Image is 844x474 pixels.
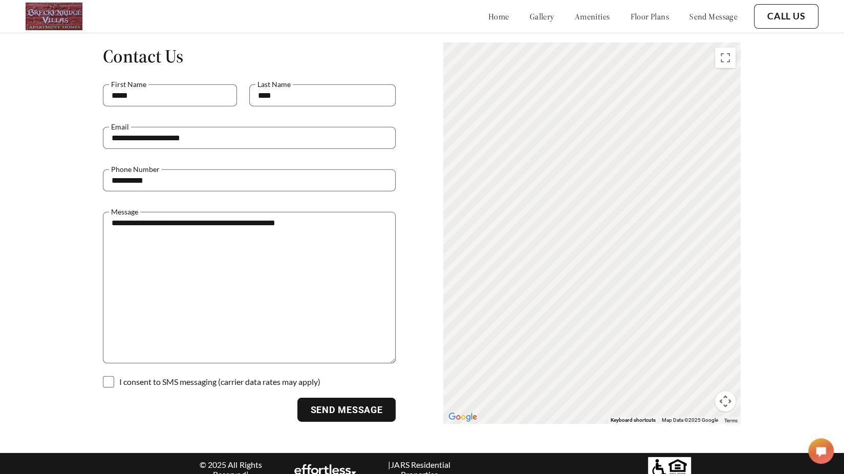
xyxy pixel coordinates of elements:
[446,411,480,424] img: Google
[662,417,718,423] span: Map Data ©2025 Google
[715,391,735,412] button: Map camera controls
[689,11,738,21] a: send message
[297,398,396,422] button: Send Message
[715,48,735,68] button: Toggle fullscreen view
[488,11,509,21] a: home
[767,11,805,22] a: Call Us
[575,11,610,21] a: amenities
[103,45,396,68] h1: Contact Us
[530,11,554,21] a: gallery
[26,3,82,30] img: logo.png
[724,417,738,423] a: Terms
[630,11,669,21] a: floor plans
[611,417,656,424] button: Keyboard shortcuts
[754,4,818,29] button: Call Us
[446,411,480,424] a: Open this area in Google Maps (opens a new window)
